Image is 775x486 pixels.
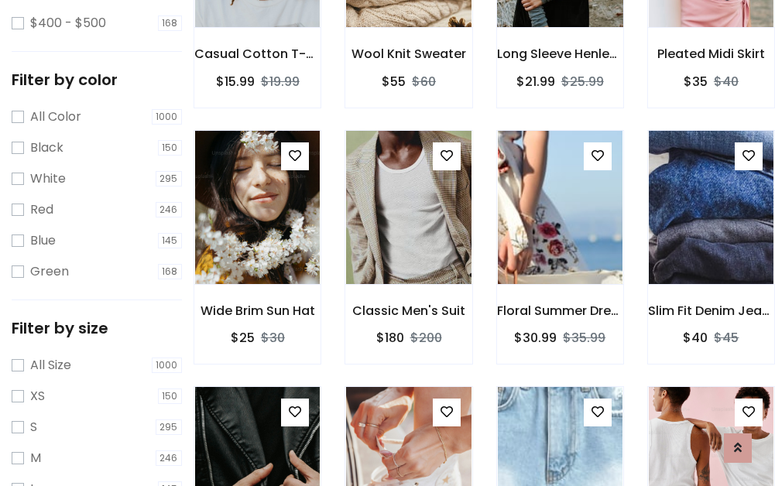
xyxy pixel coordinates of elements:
h5: Filter by size [12,319,182,337]
label: M [30,449,41,467]
span: 1000 [152,358,183,373]
span: 150 [158,388,183,404]
h6: Wide Brim Sun Hat [194,303,321,318]
del: $40 [714,73,739,91]
label: Blue [30,231,56,250]
h6: Classic Men's Suit [345,303,472,318]
label: All Size [30,356,71,375]
h5: Filter by color [12,70,182,89]
label: S [30,418,37,436]
span: 168 [158,264,183,279]
h6: $40 [683,330,708,345]
label: Red [30,200,53,219]
del: $30 [261,329,285,347]
span: 145 [158,233,183,248]
h6: Casual Cotton T-Shirt [194,46,321,61]
h6: $30.99 [514,330,557,345]
span: 295 [156,171,183,187]
label: XS [30,387,45,406]
label: White [30,169,66,188]
h6: $180 [376,330,404,345]
h6: Floral Summer Dress [497,303,623,318]
span: 1000 [152,109,183,125]
del: $60 [412,73,436,91]
span: 246 [156,202,183,217]
h6: $21.99 [516,74,555,89]
del: $45 [714,329,739,347]
span: 246 [156,450,183,466]
span: 150 [158,140,183,156]
label: Green [30,262,69,281]
span: 295 [156,419,183,435]
span: 168 [158,15,183,31]
h6: Slim Fit Denim Jeans [648,303,774,318]
h6: Long Sleeve Henley T-Shirt [497,46,623,61]
del: $19.99 [261,73,300,91]
del: $25.99 [561,73,604,91]
h6: $15.99 [216,74,255,89]
h6: Pleated Midi Skirt [648,46,774,61]
h6: Wool Knit Sweater [345,46,472,61]
label: $400 - $500 [30,14,106,33]
del: $200 [410,329,442,347]
del: $35.99 [563,329,605,347]
h6: $55 [382,74,406,89]
h6: $25 [231,330,255,345]
h6: $35 [684,74,708,89]
label: All Color [30,108,81,126]
label: Black [30,139,63,157]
